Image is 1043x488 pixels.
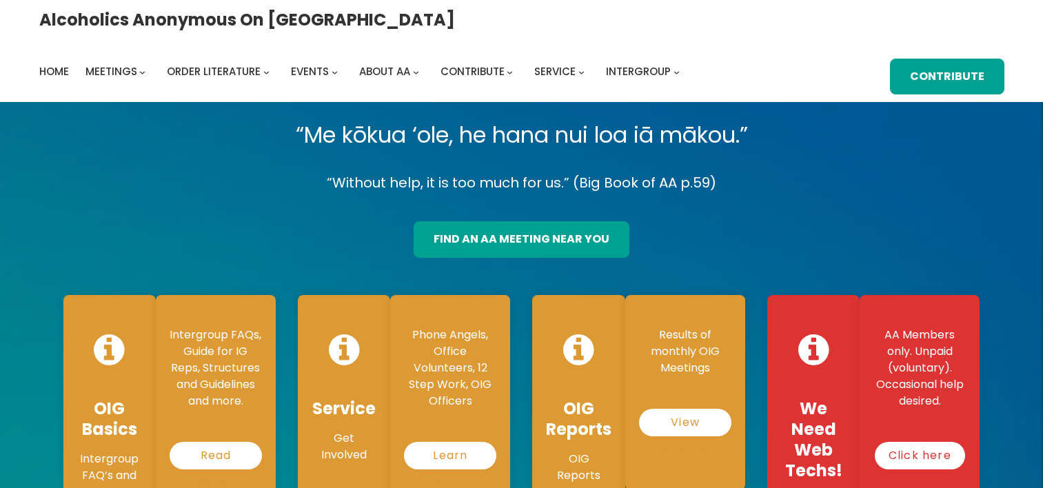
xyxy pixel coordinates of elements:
[167,64,261,79] span: Order Literature
[39,64,69,79] span: Home
[39,62,685,81] nav: Intergroup
[404,327,496,409] p: Phone Angels, Office Volunteers, 12 Step Work, OIG Officers
[170,442,262,469] a: Read More…
[39,5,455,34] a: Alcoholics Anonymous on [GEOGRAPHIC_DATA]
[39,62,69,81] a: Home
[507,69,513,75] button: Contribute submenu
[291,64,329,79] span: Events
[263,69,270,75] button: Order Literature submenu
[875,442,965,469] a: Click here
[546,451,611,484] p: OIG Reports
[170,327,262,409] p: Intergroup FAQs, Guide for IG Reps, Structures and Guidelines and more.
[359,62,410,81] a: About AA
[291,62,329,81] a: Events
[441,62,505,81] a: Contribute
[77,398,142,440] h4: OIG Basics
[312,398,376,419] h4: Service
[781,398,846,481] h4: We Need Web Techs!
[873,327,966,409] p: AA Members only. Unpaid (voluntary). Occasional help desired.
[606,64,671,79] span: Intergroup
[312,430,376,463] p: Get Involved
[52,171,991,195] p: “Without help, it is too much for us.” (Big Book of AA p.59)
[413,69,419,75] button: About AA submenu
[606,62,671,81] a: Intergroup
[639,327,731,376] p: Results of monthly OIG Meetings
[52,116,991,154] p: “Me kōkua ‘ole, he hana nui loa iā mākou.”
[578,69,585,75] button: Service submenu
[332,69,338,75] button: Events submenu
[359,64,410,79] span: About AA
[639,409,731,436] a: View Reports
[404,442,496,469] a: Learn More…
[674,69,680,75] button: Intergroup submenu
[441,64,505,79] span: Contribute
[534,62,576,81] a: Service
[890,59,1004,95] a: Contribute
[85,64,137,79] span: Meetings
[546,398,611,440] h4: OIG Reports
[139,69,145,75] button: Meetings submenu
[534,64,576,79] span: Service
[85,62,137,81] a: Meetings
[414,221,629,258] a: find an aa meeting near you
